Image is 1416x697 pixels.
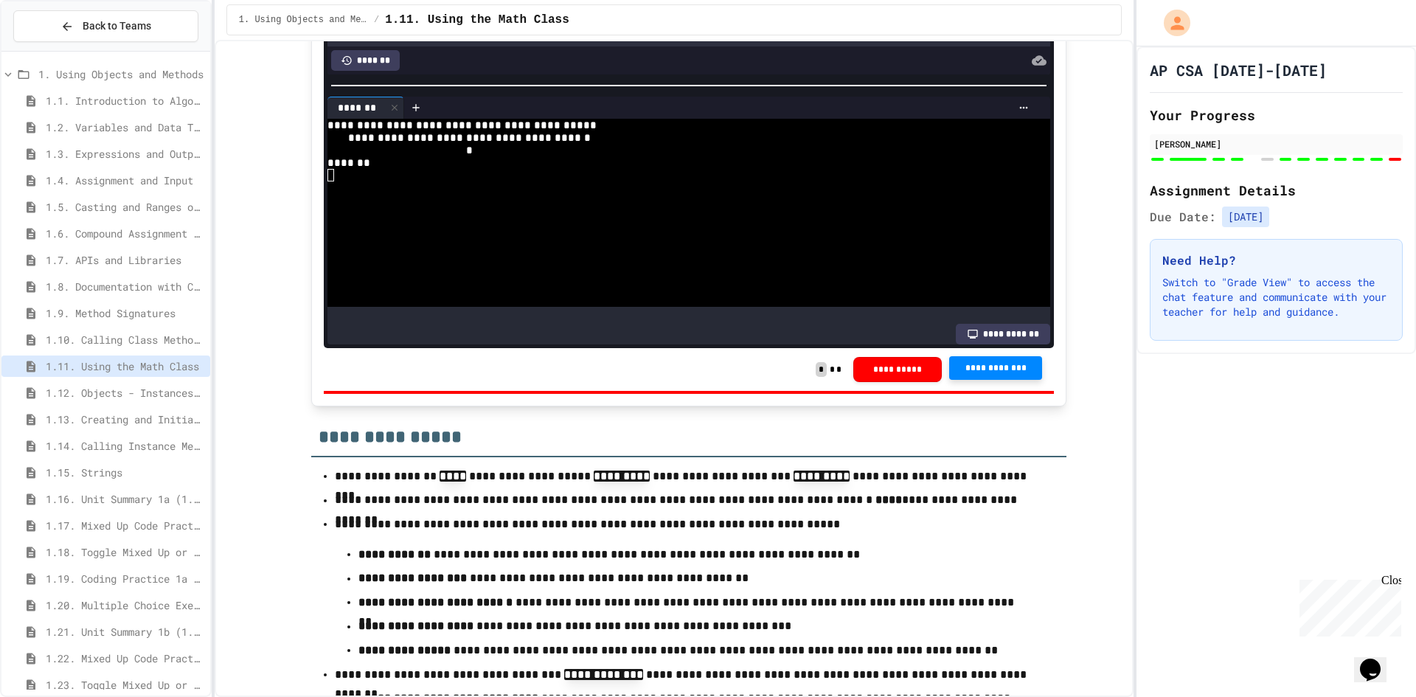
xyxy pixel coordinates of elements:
[46,146,204,162] span: 1.3. Expressions and Output [New]
[1150,208,1216,226] span: Due Date:
[46,624,204,639] span: 1.21. Unit Summary 1b (1.7-1.15)
[239,14,368,26] span: 1. Using Objects and Methods
[46,279,204,294] span: 1.8. Documentation with Comments and Preconditions
[385,11,569,29] span: 1.11. Using the Math Class
[13,10,198,42] button: Back to Teams
[46,305,204,321] span: 1.9. Method Signatures
[6,6,102,94] div: Chat with us now!Close
[46,677,204,693] span: 1.23. Toggle Mixed Up or Write Code Practice 1b (1.7-1.15)
[1222,207,1269,227] span: [DATE]
[1294,574,1401,637] iframe: chat widget
[1150,180,1403,201] h2: Assignment Details
[46,518,204,533] span: 1.17. Mixed Up Code Practice 1.1-1.6
[46,173,204,188] span: 1.4. Assignment and Input
[46,412,204,427] span: 1.13. Creating and Initializing Objects: Constructors
[46,252,204,268] span: 1.7. APIs and Libraries
[1354,638,1401,682] iframe: chat widget
[1150,60,1327,80] h1: AP CSA [DATE]-[DATE]
[46,571,204,586] span: 1.19. Coding Practice 1a (1.1-1.6)
[46,199,204,215] span: 1.5. Casting and Ranges of Values
[374,14,379,26] span: /
[46,358,204,374] span: 1.11. Using the Math Class
[46,385,204,400] span: 1.12. Objects - Instances of Classes
[1150,105,1403,125] h2: Your Progress
[38,66,204,82] span: 1. Using Objects and Methods
[46,597,204,613] span: 1.20. Multiple Choice Exercises for Unit 1a (1.1-1.6)
[46,438,204,454] span: 1.14. Calling Instance Methods
[83,18,151,34] span: Back to Teams
[46,119,204,135] span: 1.2. Variables and Data Types
[1162,252,1390,269] h3: Need Help?
[46,93,204,108] span: 1.1. Introduction to Algorithms, Programming, and Compilers
[46,491,204,507] span: 1.16. Unit Summary 1a (1.1-1.6)
[46,465,204,480] span: 1.15. Strings
[1162,275,1390,319] p: Switch to "Grade View" to access the chat feature and communicate with your teacher for help and ...
[46,651,204,666] span: 1.22. Mixed Up Code Practice 1b (1.7-1.15)
[46,544,204,560] span: 1.18. Toggle Mixed Up or Write Code Practice 1.1-1.6
[1148,6,1194,40] div: My Account
[46,332,204,347] span: 1.10. Calling Class Methods
[46,226,204,241] span: 1.6. Compound Assignment Operators
[1154,137,1398,150] div: [PERSON_NAME]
